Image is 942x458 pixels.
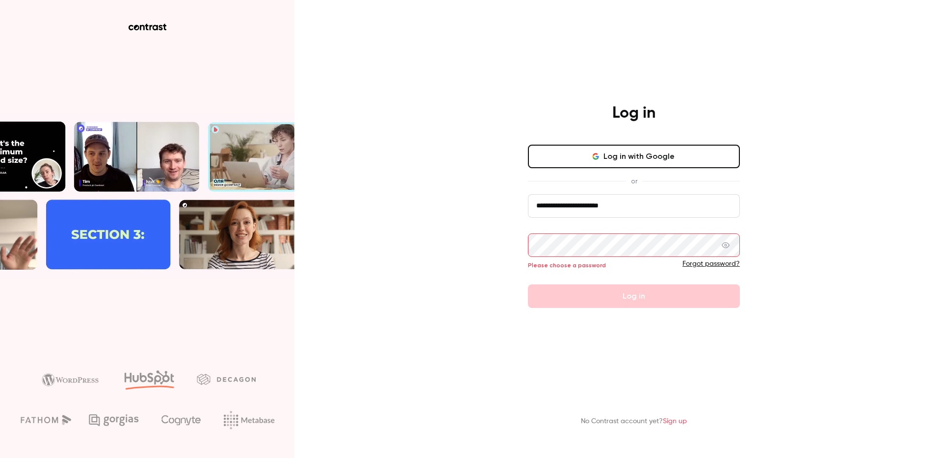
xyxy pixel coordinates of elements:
a: Sign up [663,418,687,425]
span: Please choose a password [528,262,606,269]
img: decagon [197,374,256,384]
p: No Contrast account yet? [581,416,687,427]
h4: Log in [612,103,655,123]
button: Log in with Google [528,145,740,168]
span: or [626,176,642,186]
a: Forgot password? [682,260,740,267]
